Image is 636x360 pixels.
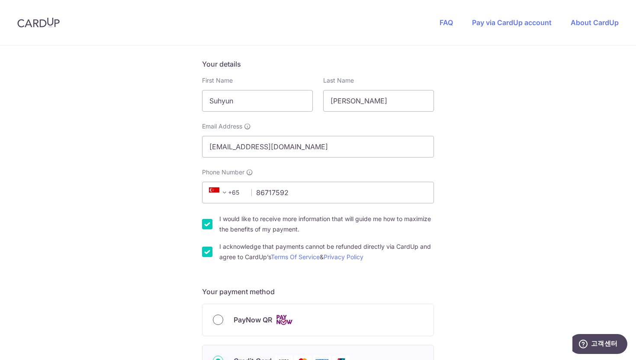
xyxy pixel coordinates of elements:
span: +65 [206,187,245,198]
iframe: 자세한 정보를 찾을 수 있는 위젯을 엽니다. [572,334,627,356]
a: Terms Of Service [271,253,320,260]
label: Last Name [323,76,354,85]
span: Phone Number [202,168,244,177]
img: Cards logo [276,315,293,325]
label: First Name [202,76,233,85]
a: Privacy Policy [324,253,363,260]
span: PayNow QR [234,315,272,325]
label: I would like to receive more information that will guide me how to maximize the benefits of my pa... [219,214,434,235]
input: Email address [202,136,434,157]
span: Email Address [202,122,242,131]
a: About CardUp [571,18,619,27]
label: I acknowledge that payments cannot be refunded directly via CardUp and agree to CardUp’s & [219,241,434,262]
input: Last name [323,90,434,112]
a: Pay via CardUp account [472,18,552,27]
div: PayNow QR Cards logo [213,315,423,325]
img: CardUp [17,17,60,28]
input: First name [202,90,313,112]
h5: Your details [202,59,434,69]
span: +65 [209,187,230,198]
h5: Your payment method [202,286,434,297]
a: FAQ [440,18,453,27]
